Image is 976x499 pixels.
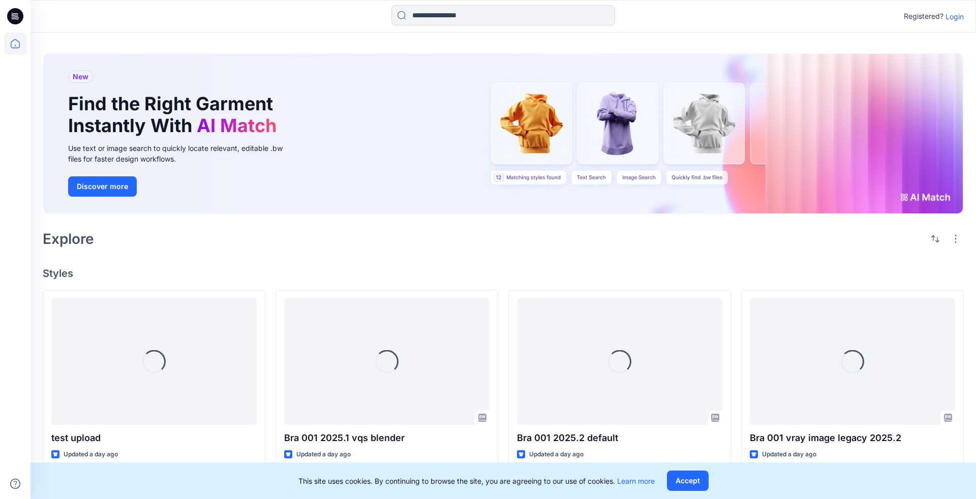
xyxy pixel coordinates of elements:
[197,114,277,137] span: AI Match
[43,267,964,279] h4: Styles
[64,449,118,460] p: Updated a day ago
[617,477,655,485] a: Learn more
[284,431,490,445] p: Bra 001 2025.1 vqs blender
[904,10,943,22] p: Registered?
[667,471,709,491] button: Accept
[68,93,282,137] h1: Find the Right Garment Instantly With
[945,11,964,22] p: Login
[73,71,88,83] span: New
[298,476,655,486] p: This site uses cookies. By continuing to browse the site, you are agreeing to our use of cookies.
[43,231,94,247] h2: Explore
[296,449,351,460] p: Updated a day ago
[68,176,137,197] button: Discover more
[68,143,297,164] div: Use text or image search to quickly locate relevant, editable .bw files for faster design workflows.
[762,449,816,460] p: Updated a day ago
[750,431,955,445] p: Bra 001 vray image legacy 2025.2
[51,431,257,445] p: test upload
[529,449,584,460] p: Updated a day ago
[517,431,722,445] p: Bra 001 2025.2 default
